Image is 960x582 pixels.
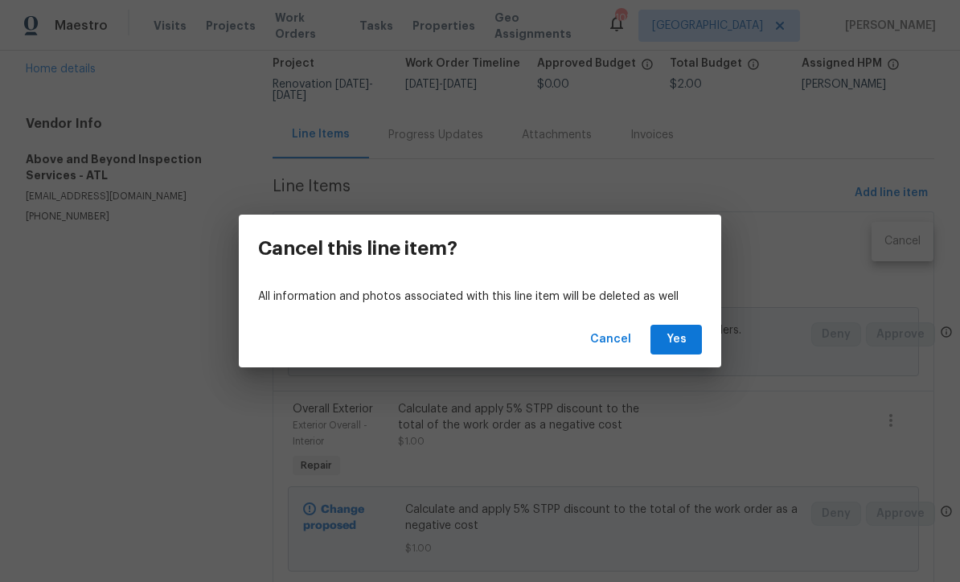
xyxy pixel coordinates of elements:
button: Yes [650,325,702,355]
h3: Cancel this line item? [258,237,457,260]
button: Cancel [584,325,638,355]
p: All information and photos associated with this line item will be deleted as well [258,289,702,305]
span: Yes [663,330,689,350]
span: Cancel [590,330,631,350]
